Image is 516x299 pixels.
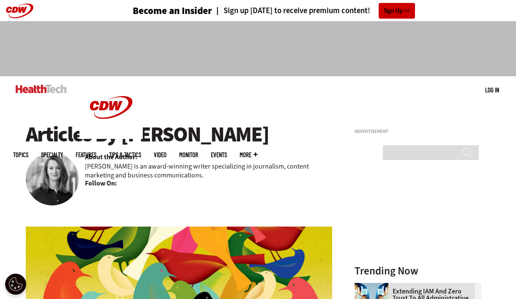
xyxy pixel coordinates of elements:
a: MonITor [179,152,198,158]
a: Become an Insider [101,6,212,16]
a: Log in [485,86,499,94]
a: Events [211,152,227,158]
iframe: advertisement [355,137,481,243]
div: Cookie Settings [5,274,26,295]
a: Sign Up [379,3,415,19]
iframe: advertisement [104,30,412,68]
a: Sign up [DATE] to receive premium content! [212,7,370,15]
img: Amy Burroughs [26,152,79,205]
img: Home [16,85,67,93]
a: CDW [79,132,143,141]
p: [PERSON_NAME] is an award-winning writer specializing in journalism, content marketing and busine... [85,162,333,180]
b: Follow On: [85,179,117,188]
div: User menu [485,86,499,94]
a: abstract image of woman with pixelated face [355,283,393,290]
button: Open Preferences [5,274,26,295]
span: Topics [13,152,28,158]
a: Video [154,152,167,158]
span: Specialty [41,152,63,158]
img: Home [79,76,143,139]
a: Tips & Tactics [109,152,141,158]
a: Features [76,152,96,158]
h3: Trending Now [355,266,481,276]
h3: Become an Insider [133,6,212,16]
span: More [240,152,257,158]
